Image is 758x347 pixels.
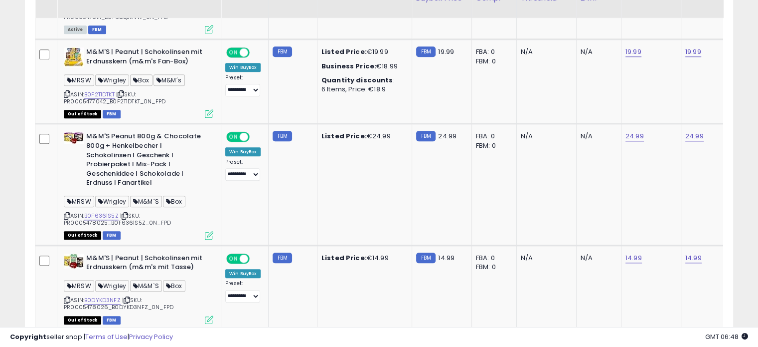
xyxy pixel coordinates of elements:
[64,110,101,118] span: All listings that are currently out of stock and unavailable for purchase on Amazon
[64,280,94,292] span: MRSW
[625,47,641,57] a: 19.99
[476,254,509,263] div: FBA: 0
[273,46,292,57] small: FBM
[321,132,404,141] div: €24.99
[64,25,87,34] span: All listings currently available for purchase on Amazon
[625,131,644,141] a: 24.99
[95,74,129,86] span: Wrigley
[64,196,94,207] span: MRSW
[103,316,121,325] span: FBM
[321,47,404,56] div: €19.99
[227,254,240,263] span: ON
[130,280,162,292] span: M&M`S
[64,47,213,117] div: ASIN:
[416,46,436,57] small: FBM
[248,133,264,141] span: OFF
[225,74,261,97] div: Preset:
[521,47,569,56] div: N/A
[321,61,376,71] b: Business Price:
[476,263,509,272] div: FBM: 0
[85,332,128,342] a: Terms of Use
[581,47,613,56] div: N/A
[86,47,207,68] b: M&M'S | Peanut | Schokolinsen mit Erdnusskern (m&m's Fan-Box)
[225,159,261,181] div: Preset:
[225,280,261,303] div: Preset:
[273,253,292,263] small: FBM
[88,25,106,34] span: FBM
[476,57,509,66] div: FBM: 0
[64,74,94,86] span: MRSW
[321,62,404,71] div: €18.99
[64,212,171,227] span: | SKU: PR0005478025_B0F6361S5Z_0N_FPD
[86,132,207,190] b: M&M'S Peanut 800g & Chocolate 800g + Henkelbecher I Schokolinsen I Geschenk I Probierpaket I Mix-...
[64,47,84,67] img: 51fsr4CWGOL._SL40_.jpg
[705,332,748,342] span: 2025-10-13 06:48 GMT
[416,131,436,141] small: FBM
[685,253,702,263] a: 14.99
[129,332,173,342] a: Privacy Policy
[64,231,101,240] span: All listings that are currently out of stock and unavailable for purchase on Amazon
[581,254,613,263] div: N/A
[84,296,121,305] a: B0DYKD3NFZ
[227,48,240,57] span: ON
[163,280,185,292] span: Box
[130,196,162,207] span: M&M´S
[95,280,129,292] span: Wrigley
[521,254,569,263] div: N/A
[153,74,185,86] span: M&M´s
[273,131,292,141] small: FBM
[225,269,261,278] div: Win BuyBox
[321,75,393,85] b: Quantity discounts
[321,47,367,56] b: Listed Price:
[64,316,101,325] span: All listings that are currently out of stock and unavailable for purchase on Amazon
[476,132,509,141] div: FBA: 0
[321,254,404,263] div: €14.99
[84,212,119,220] a: B0F6361S5Z
[130,74,152,86] span: Box
[64,90,165,105] span: | SKU: PR0005477042_B0F2T1DTKT_0N_FPD
[625,253,642,263] a: 14.99
[438,47,454,56] span: 19.99
[95,196,129,207] span: Wrigley
[248,48,264,57] span: OFF
[84,90,115,99] a: B0F2T1DTKT
[438,253,455,263] span: 14.99
[321,76,404,85] div: :
[64,296,173,311] span: | SKU: PR0005478026_B0DYKD3NFZ_0N_FPD
[685,131,704,141] a: 24.99
[521,132,569,141] div: N/A
[438,131,456,141] span: 24.99
[321,85,404,94] div: 6 Items, Price: €18.9
[103,231,121,240] span: FBM
[225,147,261,156] div: Win BuyBox
[103,110,121,118] span: FBM
[248,254,264,263] span: OFF
[64,132,84,144] img: 41oHqbmkywL._SL40_.jpg
[685,47,701,57] a: 19.99
[10,332,46,342] strong: Copyright
[225,63,261,72] div: Win BuyBox
[321,131,367,141] b: Listed Price:
[581,132,613,141] div: N/A
[476,47,509,56] div: FBA: 0
[321,253,367,263] b: Listed Price:
[86,254,207,275] b: M&M'S | Peanut | Schokolinsen mit Erdnusskern (m&m's mit Tasse)
[163,196,185,207] span: Box
[416,253,436,263] small: FBM
[10,333,173,342] div: seller snap | |
[64,254,84,269] img: 41hCKOjVBSL._SL40_.jpg
[64,132,213,238] div: ASIN:
[476,141,509,150] div: FBM: 0
[227,133,240,141] span: ON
